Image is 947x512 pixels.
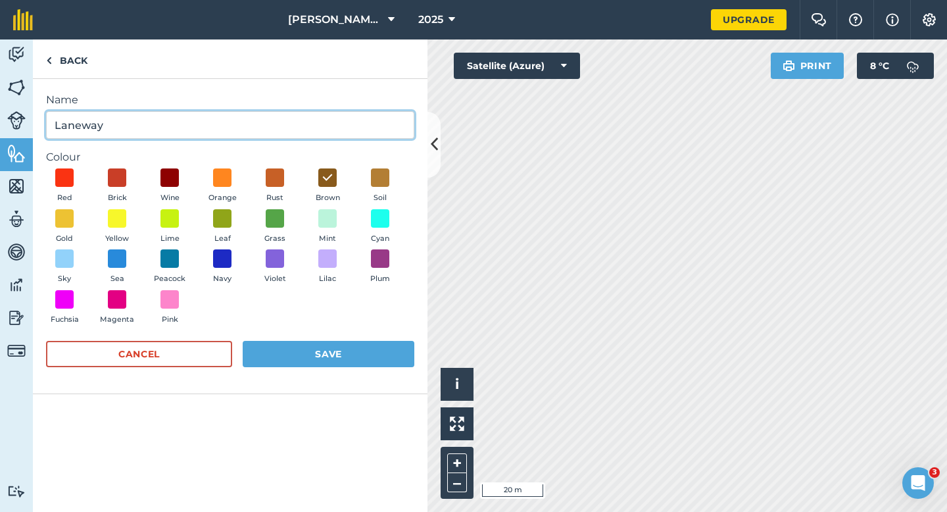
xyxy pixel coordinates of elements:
button: Orange [204,168,241,204]
img: Two speech bubbles overlapping with the left bubble in the forefront [811,13,827,26]
img: svg+xml;base64,PD94bWwgdmVyc2lvbj0iMS4wIiBlbmNvZGluZz0idXRmLTgiPz4KPCEtLSBHZW5lcmF0b3I6IEFkb2JlIE... [7,342,26,360]
button: Soil [362,168,399,204]
span: Sky [58,273,71,285]
img: A cog icon [921,13,937,26]
span: [PERSON_NAME] & Sons Farming LTD [288,12,383,28]
button: Satellite (Azure) [454,53,580,79]
span: i [455,376,459,392]
button: Fuchsia [46,290,83,326]
img: Four arrows, one pointing top left, one top right, one bottom right and the last bottom left [450,417,464,431]
img: A question mark icon [848,13,863,26]
button: Peacock [151,249,188,285]
button: – [447,473,467,492]
button: Lilac [309,249,346,285]
button: i [441,368,473,401]
span: 8 ° C [870,53,889,79]
span: Lime [160,233,180,245]
button: 8 °C [857,53,934,79]
img: svg+xml;base64,PHN2ZyB4bWxucz0iaHR0cDovL3d3dy53My5vcmcvMjAwMC9zdmciIHdpZHRoPSIxNyIgaGVpZ2h0PSIxNy... [886,12,899,28]
span: Violet [264,273,286,285]
span: Red [57,192,72,204]
span: 3 [929,467,940,478]
button: Mint [309,209,346,245]
span: Fuchsia [51,314,79,326]
label: Name [46,92,414,108]
button: Save [243,341,414,367]
span: Lilac [319,273,336,285]
img: svg+xml;base64,PHN2ZyB4bWxucz0iaHR0cDovL3d3dy53My5vcmcvMjAwMC9zdmciIHdpZHRoPSI1NiIgaGVpZ2h0PSI2MC... [7,143,26,163]
img: svg+xml;base64,PD94bWwgdmVyc2lvbj0iMS4wIiBlbmNvZGluZz0idXRmLTgiPz4KPCEtLSBHZW5lcmF0b3I6IEFkb2JlIE... [7,111,26,130]
span: Brick [108,192,127,204]
button: Rust [256,168,293,204]
span: Grass [264,233,285,245]
iframe: Intercom live chat [902,467,934,499]
button: Brick [99,168,135,204]
button: Leaf [204,209,241,245]
button: Grass [256,209,293,245]
img: svg+xml;base64,PD94bWwgdmVyc2lvbj0iMS4wIiBlbmNvZGluZz0idXRmLTgiPz4KPCEtLSBHZW5lcmF0b3I6IEFkb2JlIE... [7,275,26,295]
img: svg+xml;base64,PD94bWwgdmVyc2lvbj0iMS4wIiBlbmNvZGluZz0idXRmLTgiPz4KPCEtLSBHZW5lcmF0b3I6IEFkb2JlIE... [7,308,26,328]
a: Back [33,39,101,78]
button: Brown [309,168,346,204]
span: Peacock [154,273,185,285]
span: Mint [319,233,336,245]
span: Soil [374,192,387,204]
span: Plum [370,273,390,285]
span: Orange [208,192,237,204]
img: svg+xml;base64,PHN2ZyB4bWxucz0iaHR0cDovL3d3dy53My5vcmcvMjAwMC9zdmciIHdpZHRoPSIxOCIgaGVpZ2h0PSIyNC... [322,170,333,186]
button: Yellow [99,209,135,245]
label: Colour [46,149,414,165]
span: Magenta [100,314,134,326]
img: svg+xml;base64,PD94bWwgdmVyc2lvbj0iMS4wIiBlbmNvZGluZz0idXRmLTgiPz4KPCEtLSBHZW5lcmF0b3I6IEFkb2JlIE... [7,209,26,229]
img: svg+xml;base64,PHN2ZyB4bWxucz0iaHR0cDovL3d3dy53My5vcmcvMjAwMC9zdmciIHdpZHRoPSI1NiIgaGVpZ2h0PSI2MC... [7,78,26,97]
button: Sky [46,249,83,285]
button: Sea [99,249,135,285]
span: Navy [213,273,231,285]
span: 2025 [418,12,443,28]
button: Lime [151,209,188,245]
span: Rust [266,192,283,204]
span: Yellow [105,233,129,245]
button: Gold [46,209,83,245]
button: Pink [151,290,188,326]
button: + [447,453,467,473]
span: Leaf [214,233,231,245]
img: svg+xml;base64,PHN2ZyB4bWxucz0iaHR0cDovL3d3dy53My5vcmcvMjAwMC9zdmciIHdpZHRoPSIxOSIgaGVpZ2h0PSIyNC... [783,58,795,74]
span: Pink [162,314,178,326]
button: Magenta [99,290,135,326]
button: Violet [256,249,293,285]
button: Red [46,168,83,204]
span: Brown [316,192,340,204]
button: Plum [362,249,399,285]
img: svg+xml;base64,PHN2ZyB4bWxucz0iaHR0cDovL3d3dy53My5vcmcvMjAwMC9zdmciIHdpZHRoPSI5IiBoZWlnaHQ9IjI0Ii... [46,53,52,68]
span: Cyan [371,233,389,245]
img: svg+xml;base64,PD94bWwgdmVyc2lvbj0iMS4wIiBlbmNvZGluZz0idXRmLTgiPz4KPCEtLSBHZW5lcmF0b3I6IEFkb2JlIE... [900,53,926,79]
button: Print [771,53,844,79]
img: svg+xml;base64,PD94bWwgdmVyc2lvbj0iMS4wIiBlbmNvZGluZz0idXRmLTgiPz4KPCEtLSBHZW5lcmF0b3I6IEFkb2JlIE... [7,242,26,262]
a: Upgrade [711,9,787,30]
span: Wine [160,192,180,204]
img: svg+xml;base64,PHN2ZyB4bWxucz0iaHR0cDovL3d3dy53My5vcmcvMjAwMC9zdmciIHdpZHRoPSI1NiIgaGVpZ2h0PSI2MC... [7,176,26,196]
img: svg+xml;base64,PD94bWwgdmVyc2lvbj0iMS4wIiBlbmNvZGluZz0idXRmLTgiPz4KPCEtLSBHZW5lcmF0b3I6IEFkb2JlIE... [7,485,26,498]
span: Gold [56,233,73,245]
span: Sea [110,273,124,285]
button: Navy [204,249,241,285]
img: fieldmargin Logo [13,9,33,30]
button: Cyan [362,209,399,245]
button: Cancel [46,341,232,367]
button: Wine [151,168,188,204]
img: svg+xml;base64,PD94bWwgdmVyc2lvbj0iMS4wIiBlbmNvZGluZz0idXRmLTgiPz4KPCEtLSBHZW5lcmF0b3I6IEFkb2JlIE... [7,45,26,64]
